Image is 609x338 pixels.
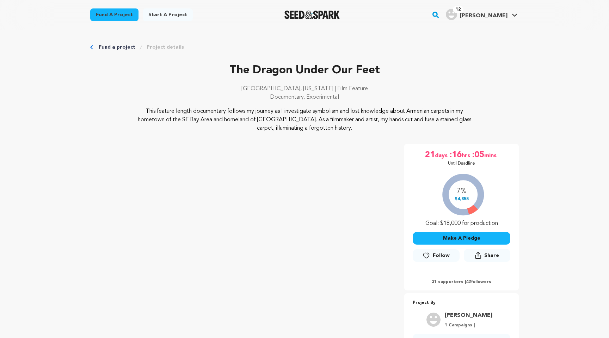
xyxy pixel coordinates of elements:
[445,322,492,328] p: 1 Campaigns |
[484,149,498,161] span: mins
[90,93,519,102] p: Documentary, Experimental
[90,44,519,51] div: Breadcrumb
[444,7,519,22] span: Tara B.'s Profile
[413,232,510,245] button: Make A Pledge
[484,252,499,259] span: Share
[425,149,435,161] span: 21
[433,252,450,259] span: Follow
[99,44,135,51] a: Fund a project
[435,149,449,161] span: days
[143,8,193,21] a: Start a project
[464,249,510,262] button: Share
[133,107,476,133] p: This feature length documentary follows my journey as I investigate symbolism and lost knowledge ...
[444,7,519,20] a: Tara B.'s Profile
[446,9,508,20] div: Tara B.'s Profile
[446,9,457,20] img: user.png
[466,280,471,284] span: 42
[413,249,459,262] button: Follow
[426,313,441,327] img: user.png
[445,311,492,320] a: Goto Tara Baghdassarian profile
[449,149,462,161] span: :16
[464,249,510,265] span: Share
[453,6,463,13] span: 12
[90,85,519,93] p: [GEOGRAPHIC_DATA], [US_STATE] | Film Feature
[90,62,519,79] p: The Dragon Under Our Feet
[284,11,340,19] img: Seed&Spark Logo Dark Mode
[90,8,139,21] a: Fund a project
[460,13,508,19] span: [PERSON_NAME]
[462,149,472,161] span: hrs
[284,11,340,19] a: Seed&Spark Homepage
[147,44,184,51] a: Project details
[472,149,484,161] span: :05
[413,279,510,285] p: 31 supporters | followers
[448,161,475,166] p: Until Deadline
[413,299,510,307] p: Project By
